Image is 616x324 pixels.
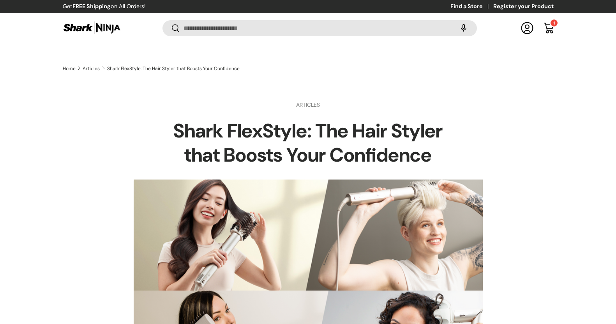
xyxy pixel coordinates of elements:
[63,20,121,35] img: Shark Ninja Philippines
[493,2,554,11] a: Register your Product
[553,20,555,26] span: 1
[296,101,320,108] a: Articles
[83,66,100,71] a: Articles
[107,66,240,71] a: Shark FlexStyle: The Hair Styler that Boosts Your Confidence
[63,2,146,11] p: Get on All Orders!
[450,2,493,11] a: Find a Store
[63,66,76,71] a: Home
[159,119,458,167] h1: Shark FlexStyle: The Hair Styler that Boosts Your Confidence
[451,19,476,37] speech-search-button: Search by voice
[72,3,111,10] strong: FREE Shipping
[63,65,554,72] nav: Breadcrumbs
